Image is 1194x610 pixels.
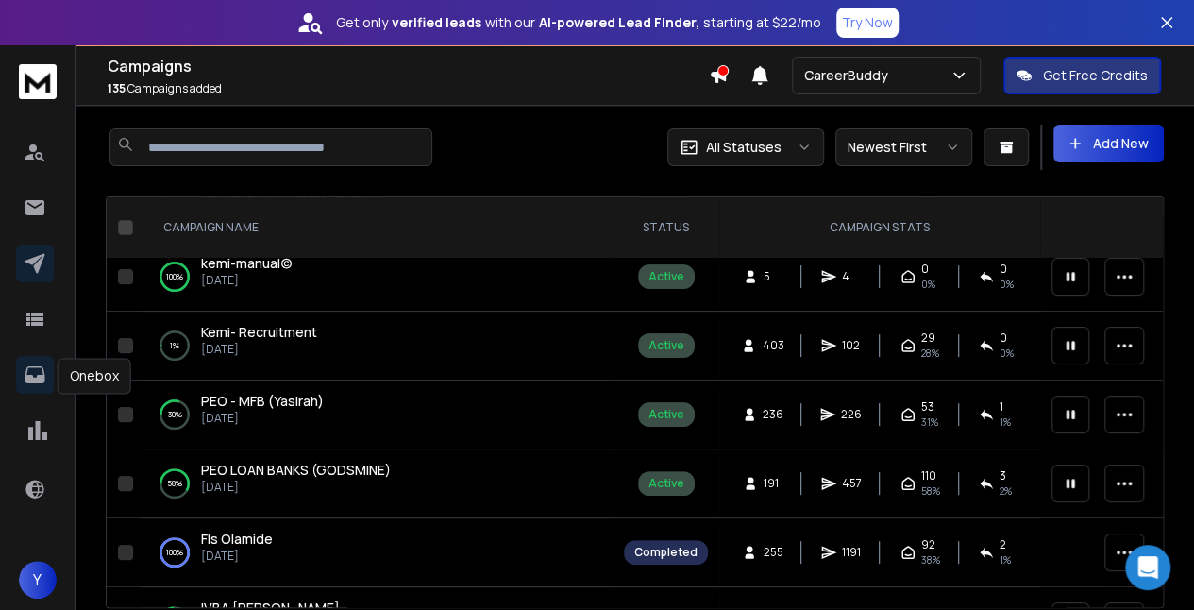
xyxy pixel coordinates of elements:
[201,461,391,480] a: PEO LOAN BANKS (GODSMINE)
[201,254,293,273] a: kemi-manual(c)
[167,474,182,493] p: 58 %
[141,243,613,312] td: 100%kemi-manual(c)[DATE]
[201,273,293,288] p: [DATE]
[1000,346,1014,361] span: 0 %
[141,449,613,518] td: 58%PEO LOAN BANKS (GODSMINE)[DATE]
[1000,537,1006,552] span: 2
[1043,66,1148,85] p: Get Free Credits
[804,66,896,85] p: CareerBuddy
[201,530,273,549] a: FIs Olamide
[842,13,893,32] p: Try Now
[835,128,972,166] button: Newest First
[921,330,935,346] span: 29
[1000,483,1012,499] span: 2 %
[1000,277,1014,292] span: 0 %
[1000,468,1006,483] span: 3
[921,399,934,415] span: 53
[1000,399,1003,415] span: 1
[921,415,938,430] span: 31 %
[764,476,782,491] span: 191
[921,262,929,277] span: 0
[141,197,613,259] th: CAMPAIGN NAME
[1053,125,1164,162] button: Add New
[201,549,273,564] p: [DATE]
[763,407,783,422] span: 236
[19,561,57,599] button: Y
[841,407,862,422] span: 226
[201,392,324,411] a: PEO - MFB (Yasirah)
[706,138,782,157] p: All Statuses
[170,336,179,355] p: 1 %
[58,358,131,394] div: Onebox
[842,476,862,491] span: 457
[168,405,182,424] p: 30 %
[764,269,782,284] span: 5
[921,346,939,361] span: 28 %
[141,312,613,381] td: 1%Kemi- Recruitment[DATE]
[201,323,317,342] a: Kemi- Recruitment
[1125,545,1170,590] div: Open Intercom Messenger
[842,545,861,560] span: 1191
[648,407,684,422] div: Active
[108,81,709,96] p: Campaigns added
[166,543,183,562] p: 100 %
[201,323,317,341] span: Kemi- Recruitment
[201,461,391,479] span: PEO LOAN BANKS (GODSMINE)
[634,545,698,560] div: Completed
[19,64,57,99] img: logo
[108,80,126,96] span: 135
[836,8,899,38] button: Try Now
[201,254,293,272] span: kemi-manual(c)
[201,530,273,548] span: FIs Olamide
[392,13,481,32] strong: verified leads
[921,468,936,483] span: 110
[1000,552,1011,568] span: 1 %
[201,342,317,357] p: [DATE]
[921,277,935,292] span: 0 %
[648,269,684,284] div: Active
[201,480,391,495] p: [DATE]
[921,483,940,499] span: 58 %
[201,411,324,426] p: [DATE]
[1000,415,1011,430] span: 1 %
[842,269,861,284] span: 4
[539,13,699,32] strong: AI-powered Lead Finder,
[648,338,684,353] div: Active
[336,13,821,32] p: Get only with our starting at $22/mo
[1000,262,1007,277] span: 0
[763,545,782,560] span: 255
[108,55,709,77] h1: Campaigns
[613,197,719,259] th: STATUS
[141,381,613,449] td: 30%PEO - MFB (Yasirah)[DATE]
[166,267,183,286] p: 100 %
[719,197,1040,259] th: CAMPAIGN STATS
[842,338,861,353] span: 102
[921,537,935,552] span: 92
[762,338,783,353] span: 403
[201,392,324,410] span: PEO - MFB (Yasirah)
[648,476,684,491] div: Active
[1003,57,1161,94] button: Get Free Credits
[921,552,940,568] span: 38 %
[141,518,613,587] td: 100%FIs Olamide[DATE]
[1000,330,1007,346] span: 0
